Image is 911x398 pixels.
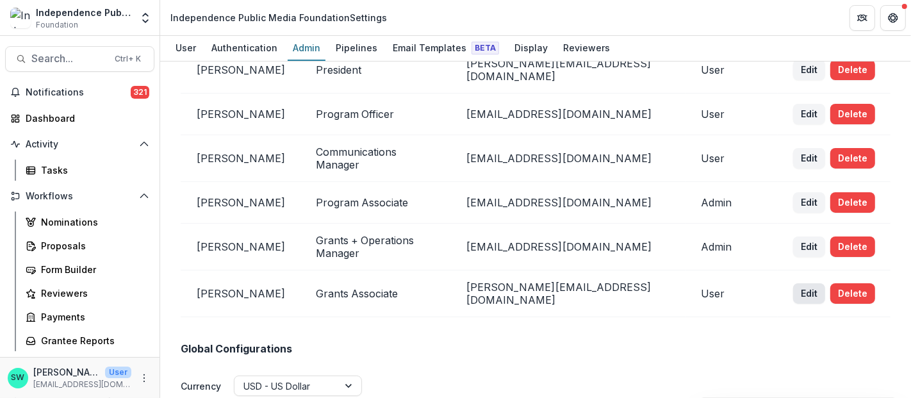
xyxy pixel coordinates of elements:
td: [PERSON_NAME] [181,94,300,135]
td: [PERSON_NAME] [181,270,300,317]
button: Delete [830,236,875,257]
button: More [136,370,152,386]
a: Reviewers [21,283,154,304]
button: Open Activity [5,134,154,154]
p: [EMAIL_ADDRESS][DOMAIN_NAME] [33,379,131,390]
div: Nominations [41,215,144,229]
div: Reviewers [558,38,615,57]
a: Grantee Reports [21,330,154,351]
div: User [170,38,201,57]
p: User [105,367,131,378]
label: Currency [181,379,221,393]
p: [PERSON_NAME] [33,365,100,379]
td: Program Associate [300,182,450,224]
span: Workflows [26,191,134,202]
td: [PERSON_NAME] [181,224,300,270]
div: Tasks [41,163,144,177]
div: Grantee Reports [41,334,144,347]
td: [EMAIL_ADDRESS][DOMAIN_NAME] [450,224,685,270]
a: Tasks [21,160,154,181]
div: Ctrl + K [112,52,144,66]
button: Edit [793,236,825,257]
button: Open Workflows [5,186,154,206]
div: Independence Public Media Foundation Settings [170,11,387,24]
td: User [685,94,778,135]
a: Nominations [21,211,154,233]
td: [PERSON_NAME][EMAIL_ADDRESS][DOMAIN_NAME] [450,47,685,94]
button: Delete [830,283,875,304]
span: Foundation [36,19,78,31]
button: Edit [793,192,825,213]
td: [EMAIL_ADDRESS][DOMAIN_NAME] [450,135,685,182]
h2: Global Configurations [181,343,292,355]
td: User [685,47,778,94]
td: [EMAIL_ADDRESS][DOMAIN_NAME] [450,182,685,224]
td: User [685,135,778,182]
a: Reviewers [558,36,615,61]
button: Edit [793,283,825,304]
button: Get Help [880,5,906,31]
button: Open entity switcher [136,5,154,31]
div: Proposals [41,239,144,253]
a: Pipelines [331,36,382,61]
a: Admin [288,36,325,61]
td: Grants + Operations Manager [300,224,450,270]
img: Independence Public Media Foundation [10,8,31,28]
div: Independence Public Media Foundation [36,6,131,19]
div: Display [509,38,553,57]
a: Email Templates Beta [388,36,504,61]
td: Program Officer [300,94,450,135]
a: Display [509,36,553,61]
td: [PERSON_NAME] [181,182,300,224]
span: Activity [26,139,134,150]
button: Edit [793,148,825,169]
button: Delete [830,60,875,80]
div: Sherella WIlliams [12,374,25,382]
button: Delete [830,104,875,124]
td: Admin [685,224,778,270]
a: Proposals [21,235,154,256]
button: Partners [849,5,875,31]
a: Authentication [206,36,283,61]
td: [PERSON_NAME] [181,135,300,182]
td: Admin [685,182,778,224]
td: User [685,270,778,317]
a: Payments [21,306,154,328]
span: 321 [131,86,149,99]
span: Search... [31,53,107,65]
td: [PERSON_NAME] [181,47,300,94]
div: Dashboard [26,112,144,125]
div: Pipelines [331,38,382,57]
button: Notifications321 [5,82,154,103]
div: Payments [41,310,144,324]
button: Delete [830,148,875,169]
div: Authentication [206,38,283,57]
td: [PERSON_NAME][EMAIL_ADDRESS][DOMAIN_NAME] [450,270,685,317]
td: Grants Associate [300,270,450,317]
button: Open Documents [5,356,154,377]
td: Communications Manager [300,135,450,182]
button: Edit [793,104,825,124]
div: Email Templates [388,38,504,57]
div: Form Builder [41,263,144,276]
button: Delete [830,192,875,213]
span: Notifications [26,87,131,98]
div: Admin [288,38,325,57]
nav: breadcrumb [165,8,392,27]
button: Search... [5,46,154,72]
button: Edit [793,60,825,80]
td: President [300,47,450,94]
span: Beta [472,42,499,54]
div: Reviewers [41,286,144,300]
a: Dashboard [5,108,154,129]
a: Form Builder [21,259,154,280]
td: [EMAIL_ADDRESS][DOMAIN_NAME] [450,94,685,135]
a: User [170,36,201,61]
